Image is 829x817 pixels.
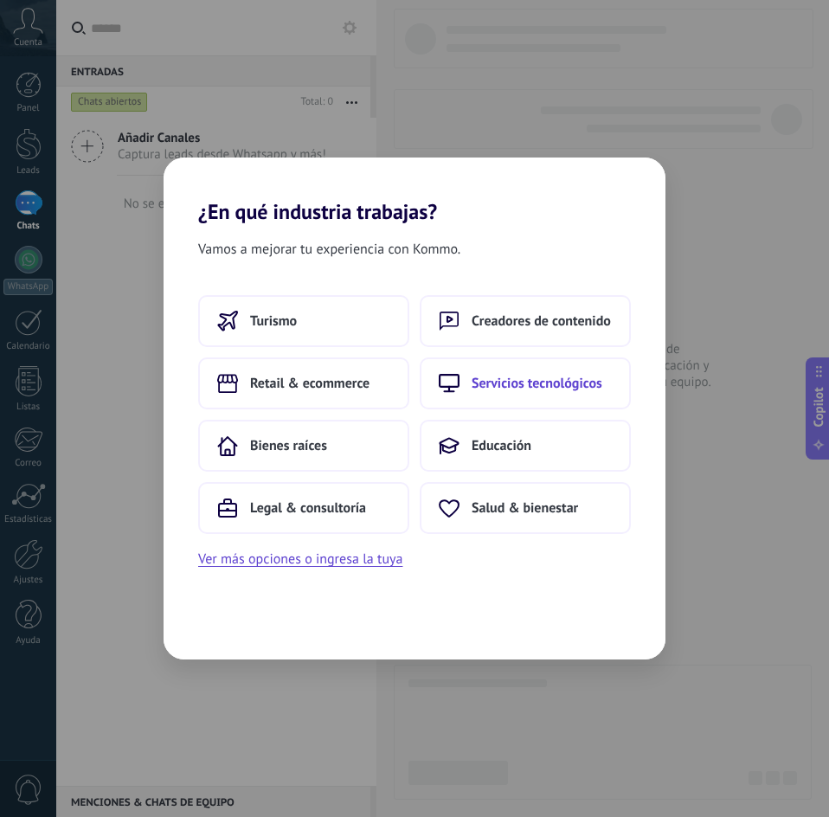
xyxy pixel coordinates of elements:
[472,499,578,517] span: Salud & bienestar
[250,499,366,517] span: Legal & consultoría
[164,158,665,224] h2: ¿En qué industria trabajas?
[198,420,409,472] button: Bienes raíces
[198,238,460,261] span: Vamos a mejorar tu experiencia con Kommo.
[198,357,409,409] button: Retail & ecommerce
[420,420,631,472] button: Educación
[198,482,409,534] button: Legal & consultoría
[420,357,631,409] button: Servicios tecnológicos
[472,312,611,330] span: Creadores de contenido
[198,548,402,570] button: Ver más opciones o ingresa la tuya
[420,482,631,534] button: Salud & bienestar
[250,375,370,392] span: Retail & ecommerce
[250,312,297,330] span: Turismo
[472,375,602,392] span: Servicios tecnológicos
[250,437,327,454] span: Bienes raíces
[472,437,531,454] span: Educación
[420,295,631,347] button: Creadores de contenido
[198,295,409,347] button: Turismo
